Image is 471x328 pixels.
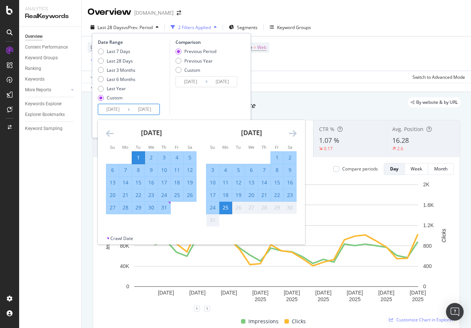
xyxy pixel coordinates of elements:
[106,201,119,214] td: Selected. Sunday, July 27, 2025
[107,67,135,73] div: Last 3 Months
[284,176,297,189] td: Selected. Saturday, August 16, 2025
[245,179,258,186] div: 13
[145,191,157,199] div: 23
[219,166,232,174] div: 4
[184,67,200,73] div: Custom
[110,235,133,241] div: Crawl Date
[210,144,215,150] small: Su
[237,24,258,31] span: Segments
[158,204,170,211] div: 31
[271,176,284,189] td: Selected. Friday, August 15, 2025
[277,24,311,31] div: Keyword Groups
[25,100,76,108] a: Keywords Explorer
[206,216,219,224] div: 31
[124,24,153,31] span: vs Prev. Period
[232,191,245,199] div: 19
[410,71,465,83] button: Switch to Advanced Mode
[184,189,196,201] td: Selected. Saturday, July 26, 2025
[120,263,130,269] text: 40K
[126,283,129,289] text: 0
[349,296,361,302] text: 2025
[132,191,145,199] div: 22
[158,166,170,174] div: 10
[245,189,258,201] td: Selected. Wednesday, August 20, 2025
[158,290,174,296] text: [DATE]
[107,76,135,82] div: Last 6 Months
[245,176,258,189] td: Selected. Wednesday, August 13, 2025
[271,164,284,176] td: Selected. Friday, August 8, 2025
[162,144,166,150] small: Th
[119,164,132,176] td: Selected. Monday, July 7, 2025
[106,176,119,189] td: Selected. Sunday, July 13, 2025
[258,179,270,186] div: 14
[98,85,135,92] div: Last Year
[119,201,132,214] td: Selected. Monday, July 28, 2025
[412,74,465,80] div: Switch to Advanced Mode
[245,204,258,211] div: 27
[271,189,284,201] td: Selected. Friday, August 22, 2025
[255,296,266,302] text: 2025
[428,163,454,175] button: Month
[176,77,205,87] input: Start Date
[132,154,145,161] div: 1
[245,201,258,214] td: Not available. Wednesday, August 27, 2025
[171,166,183,174] div: 11
[232,164,245,176] td: Selected. Tuesday, August 5, 2025
[158,176,171,189] td: Selected. Thursday, July 17, 2025
[184,179,196,186] div: 19
[271,166,283,174] div: 8
[25,65,41,73] div: Ranking
[416,100,458,105] span: By website & by URL
[171,179,183,186] div: 18
[99,181,454,308] div: A chart.
[132,151,145,164] td: Selected as start date. Tuesday, July 1, 2025
[236,144,241,150] small: Tu
[232,204,245,211] div: 26
[258,176,271,189] td: Selected. Thursday, August 14, 2025
[206,166,219,174] div: 3
[232,189,245,201] td: Selected. Tuesday, August 19, 2025
[119,166,132,174] div: 7
[171,176,184,189] td: Selected. Friday, July 18, 2025
[119,179,132,186] div: 14
[25,125,63,133] div: Keyword Sampling
[25,12,75,21] div: RealKeywords
[423,181,430,187] text: 2K
[158,154,170,161] div: 3
[184,164,196,176] td: Selected. Saturday, July 12, 2025
[98,24,124,31] span: Last 28 Days
[119,176,132,189] td: Selected. Monday, July 14, 2025
[98,104,128,114] input: Start Date
[208,77,237,87] input: End Date
[145,204,157,211] div: 30
[392,126,424,133] span: Avg. Position
[148,144,154,150] small: We
[284,151,297,164] td: Selected. Saturday, August 2, 2025
[145,154,157,161] div: 2
[271,201,284,214] td: Not available. Friday, August 29, 2025
[88,71,109,83] button: Apply
[190,290,206,296] text: [DATE]
[347,290,363,296] text: [DATE]
[25,100,62,108] div: Keywords Explorer
[232,166,245,174] div: 5
[258,191,270,199] div: 21
[184,48,216,54] div: Previous Period
[206,214,219,226] td: Not available. Sunday, August 31, 2025
[271,191,283,199] div: 22
[219,204,232,211] div: 25
[25,65,76,73] a: Ranking
[145,164,158,176] td: Selected. Wednesday, July 9, 2025
[245,164,258,176] td: Selected. Wednesday, August 6, 2025
[405,163,428,175] button: Week
[132,166,145,174] div: 8
[98,95,135,101] div: Custom
[252,290,269,296] text: [DATE]
[184,151,196,164] td: Selected. Saturday, July 5, 2025
[171,191,183,199] div: 25
[88,56,117,65] button: Add Filter
[392,136,409,145] span: 16.28
[271,179,283,186] div: 15
[158,201,171,214] td: Selected. Thursday, July 31, 2025
[206,189,219,201] td: Selected. Sunday, August 17, 2025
